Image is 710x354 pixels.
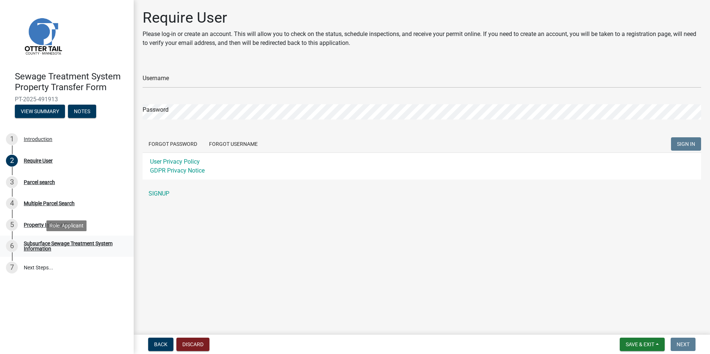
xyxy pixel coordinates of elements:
[24,201,75,206] div: Multiple Parcel Search
[24,241,122,251] div: Subsurface Sewage Treatment System Information
[15,96,119,103] span: PT-2025-491913
[6,197,18,209] div: 4
[150,167,205,174] a: GDPR Privacy Notice
[620,338,665,351] button: Save & Exit
[6,133,18,145] div: 1
[68,105,96,118] button: Notes
[24,137,52,142] div: Introduction
[148,338,173,351] button: Back
[46,220,87,231] div: Role: Applicant
[154,341,167,347] span: Back
[143,9,701,27] h1: Require User
[15,105,65,118] button: View Summary
[176,338,209,351] button: Discard
[6,219,18,231] div: 5
[15,109,65,115] wm-modal-confirm: Summary
[24,180,55,185] div: Parcel search
[143,186,701,201] a: SIGNUP
[68,109,96,115] wm-modal-confirm: Notes
[626,341,654,347] span: Save & Exit
[24,222,72,227] div: Property Information
[677,341,690,347] span: Next
[6,176,18,188] div: 3
[143,137,203,151] button: Forgot Password
[15,8,71,63] img: Otter Tail County, Minnesota
[677,141,695,147] span: SIGN IN
[143,30,701,47] p: Please log-in or create an account. This will allow you to check on the status, schedule inspecti...
[6,240,18,252] div: 6
[203,137,264,151] button: Forgot Username
[671,338,696,351] button: Next
[6,262,18,273] div: 7
[15,71,128,93] h4: Sewage Treatment System Property Transfer Form
[6,155,18,167] div: 2
[24,158,53,163] div: Require User
[671,137,701,151] button: SIGN IN
[150,158,200,165] a: User Privacy Policy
